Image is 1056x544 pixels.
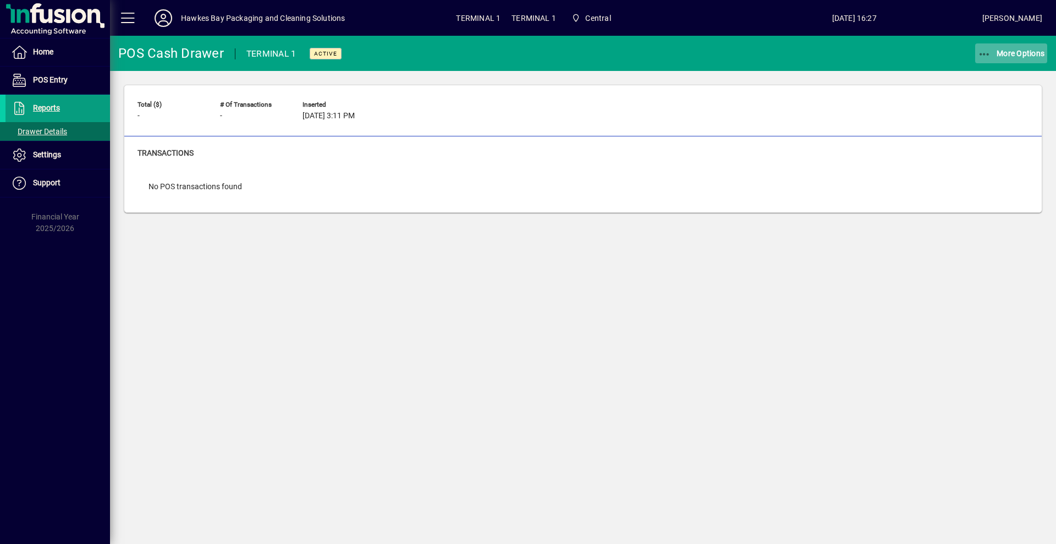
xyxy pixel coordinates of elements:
[5,39,110,66] a: Home
[975,43,1048,63] button: More Options
[220,101,286,108] span: # of Transactions
[181,9,345,27] div: Hawkes Bay Packaging and Cleaning Solutions
[137,112,140,120] span: -
[220,112,222,120] span: -
[727,9,982,27] span: [DATE] 16:27
[118,45,224,62] div: POS Cash Drawer
[5,141,110,169] a: Settings
[137,101,204,108] span: Total ($)
[137,170,253,204] div: No POS transactions found
[5,122,110,141] a: Drawer Details
[137,149,194,157] span: Transactions
[11,127,67,136] span: Drawer Details
[33,75,68,84] span: POS Entry
[512,9,556,27] span: TERMINAL 1
[456,9,501,27] span: TERMINAL 1
[978,49,1045,58] span: More Options
[302,112,355,120] span: [DATE] 3:11 PM
[146,8,181,28] button: Profile
[5,67,110,94] a: POS Entry
[585,9,610,27] span: Central
[33,103,60,112] span: Reports
[5,169,110,197] a: Support
[33,150,61,159] span: Settings
[302,101,369,108] span: Inserted
[33,47,53,56] span: Home
[982,9,1042,27] div: [PERSON_NAME]
[246,45,296,63] div: TERMINAL 1
[567,8,615,28] span: Central
[314,50,337,57] span: Active
[33,178,61,187] span: Support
